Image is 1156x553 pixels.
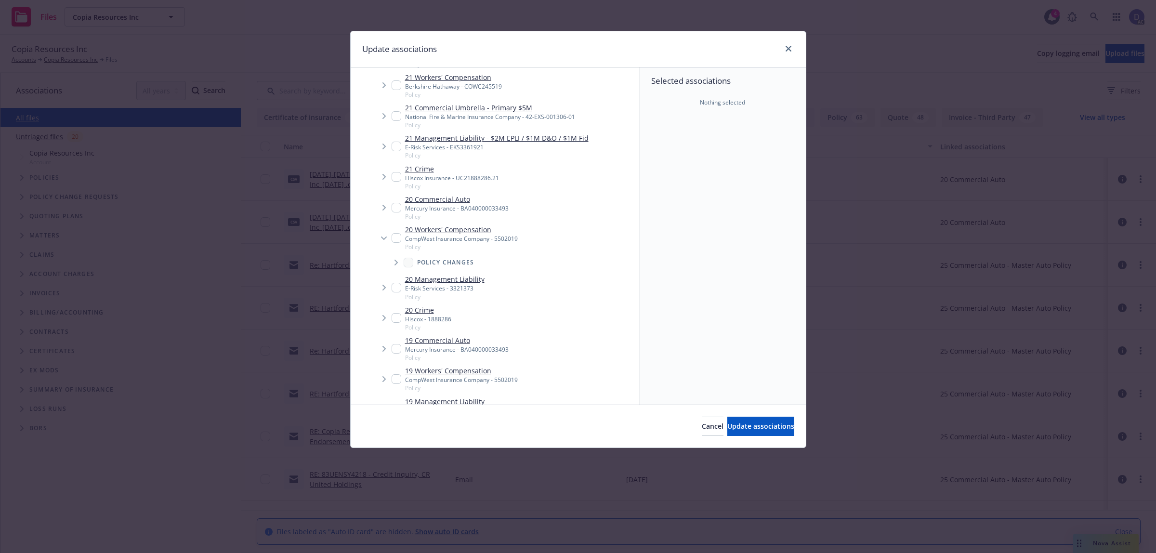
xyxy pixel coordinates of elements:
span: Update associations [727,421,794,431]
div: Hiscox - 1888286 [405,315,451,323]
h1: Update associations [362,43,437,55]
a: 21 Workers' Compensation [405,72,502,82]
span: Policy [405,243,518,251]
div: Hiscox Insurance - UC21888286.21 [405,174,499,182]
span: Policy [405,323,451,331]
span: Policy [405,121,575,129]
div: E-Risk Services - EKS3361921 [405,143,589,151]
div: Mercury Insurance - BA040000033493 [405,345,509,354]
a: 20 Crime [405,305,451,315]
span: Policy [405,212,509,221]
a: 19 Commercial Auto [405,335,509,345]
a: 19 Management Liability [405,396,485,407]
span: Policy [405,182,499,190]
a: 19 Workers' Compensation [405,366,518,376]
a: 21 Commercial Umbrella - Primary $5M [405,103,575,113]
a: close [783,43,794,54]
button: Update associations [727,417,794,436]
span: Policy [405,384,518,392]
button: Cancel [702,417,723,436]
span: Policy [405,151,589,159]
div: Berkshire Hathaway - COWC245519 [405,82,502,91]
a: 21 Management Liability - $2M EPLI / $1M D&O / $1M Fid [405,133,589,143]
div: Mercury Insurance - BA040000033493 [405,204,509,212]
span: Policy [405,91,502,99]
div: E-Risk Services - 3321373 [405,284,485,292]
span: Policy [405,354,509,362]
div: National Fire & Marine Insurance Company - 42-EXS-001306-01 [405,113,575,121]
span: Selected associations [651,75,794,87]
span: Nothing selected [700,98,745,107]
a: 21 Crime [405,164,499,174]
span: Cancel [702,421,723,431]
span: Policy [405,293,485,301]
span: Policy changes [417,260,474,265]
a: 20 Management Liability [405,274,485,284]
a: 20 Commercial Auto [405,194,509,204]
div: CompWest Insurance Company - 5502019 [405,235,518,243]
a: 20 Workers' Compensation [405,224,518,235]
div: CompWest Insurance Company - 5502019 [405,376,518,384]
